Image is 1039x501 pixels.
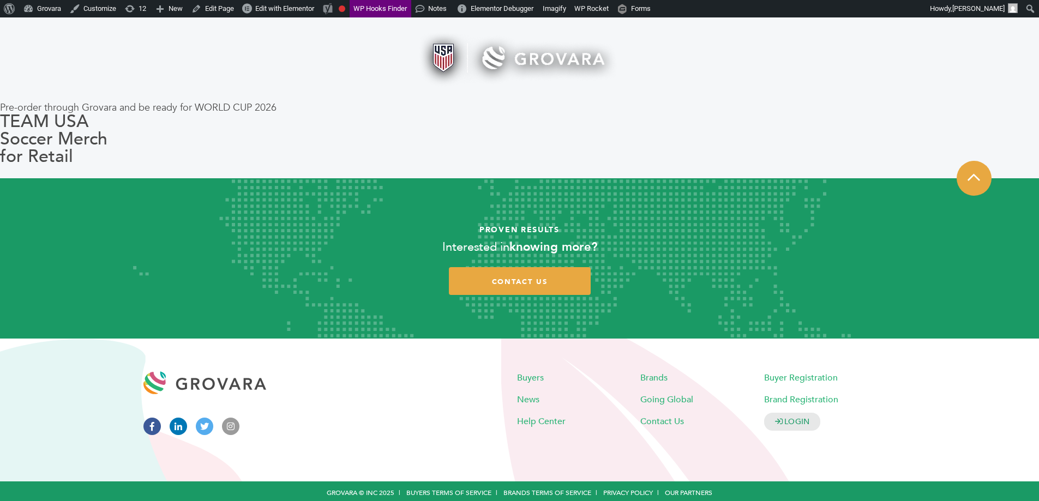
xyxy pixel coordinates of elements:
a: Buyer Registration [764,372,838,384]
div: Focus keyphrase not set [339,5,345,12]
a: contact us [449,267,591,295]
a: Going Global [640,394,693,406]
a: News [517,394,539,406]
span: | [394,488,405,498]
span: | [653,488,663,498]
span: [PERSON_NAME] [952,4,1005,13]
span: contact us [492,277,548,287]
span: Edit with Elementor [255,4,314,13]
a: Privacy Policy [603,488,653,497]
a: Buyers Terms of Service [406,488,491,497]
a: LOGIN [764,413,821,431]
span: Interested in [442,239,509,255]
a: Contact Us [640,415,684,427]
a: Brands [640,372,668,384]
span: | [591,488,602,498]
span: | [491,488,502,498]
a: Our Partners [665,488,712,497]
a: Brands Terms of Service [503,488,591,497]
a: Buyers [517,372,544,384]
a: Help Center [517,415,566,427]
a: Brand Registration [764,394,838,406]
